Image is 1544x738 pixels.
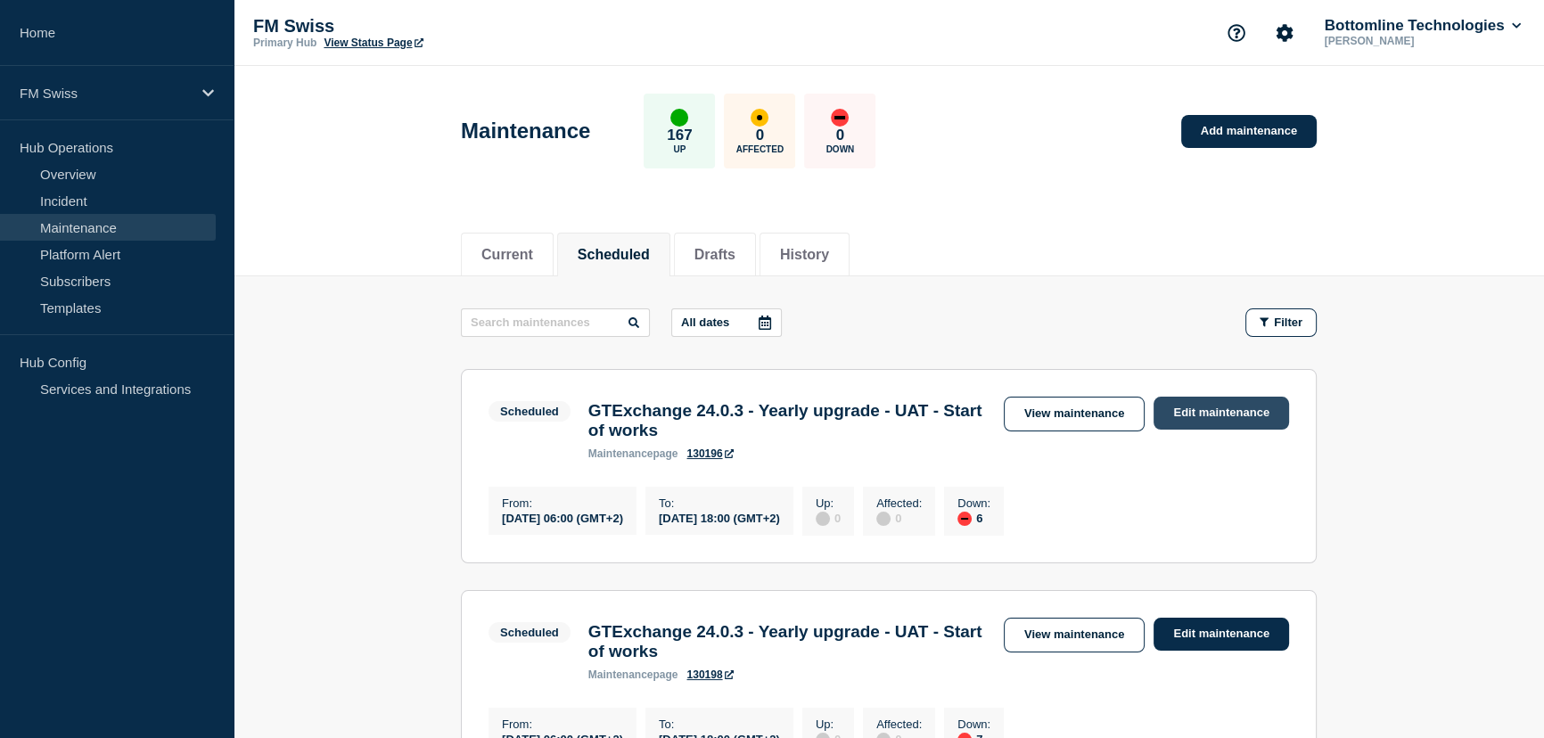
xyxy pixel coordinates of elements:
[667,127,692,144] p: 167
[686,447,733,460] a: 130196
[659,717,780,731] p: To :
[1181,115,1317,148] a: Add maintenance
[659,496,780,510] p: To :
[673,144,686,154] p: Up
[826,144,855,154] p: Down
[876,496,922,510] p: Affected :
[686,668,733,681] a: 130198
[324,37,423,49] a: View Status Page
[670,109,688,127] div: up
[816,510,841,526] div: 0
[588,447,678,460] p: page
[694,247,735,263] button: Drafts
[461,119,590,143] h1: Maintenance
[957,496,990,510] p: Down :
[831,109,849,127] div: down
[1154,397,1289,430] a: Edit maintenance
[1321,35,1507,47] p: [PERSON_NAME]
[780,247,829,263] button: History
[671,308,782,337] button: All dates
[253,37,316,49] p: Primary Hub
[816,512,830,526] div: disabled
[957,510,990,526] div: 6
[816,496,841,510] p: Up :
[588,401,986,440] h3: GTExchange 24.0.3 - Yearly upgrade - UAT - Start of works
[1004,397,1145,431] a: View maintenance
[1245,308,1317,337] button: Filter
[500,626,559,639] div: Scheduled
[588,447,653,460] span: maintenance
[481,247,533,263] button: Current
[816,717,841,731] p: Up :
[876,512,891,526] div: disabled
[578,247,650,263] button: Scheduled
[659,510,780,525] div: [DATE] 18:00 (GMT+2)
[588,622,986,661] h3: GTExchange 24.0.3 - Yearly upgrade - UAT - Start of works
[1004,618,1145,652] a: View maintenance
[876,717,922,731] p: Affected :
[957,512,972,526] div: down
[1154,618,1289,651] a: Edit maintenance
[1274,316,1302,329] span: Filter
[502,496,623,510] p: From :
[681,316,729,329] p: All dates
[500,405,559,418] div: Scheduled
[502,717,623,731] p: From :
[751,109,768,127] div: affected
[502,510,623,525] div: [DATE] 06:00 (GMT+2)
[20,86,191,101] p: FM Swiss
[461,308,650,337] input: Search maintenances
[253,16,610,37] p: FM Swiss
[1218,14,1255,52] button: Support
[876,510,922,526] div: 0
[1266,14,1303,52] button: Account settings
[836,127,844,144] p: 0
[957,717,990,731] p: Down :
[588,668,653,681] span: maintenance
[588,668,678,681] p: page
[736,144,784,154] p: Affected
[756,127,764,144] p: 0
[1321,17,1524,35] button: Bottomline Technologies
